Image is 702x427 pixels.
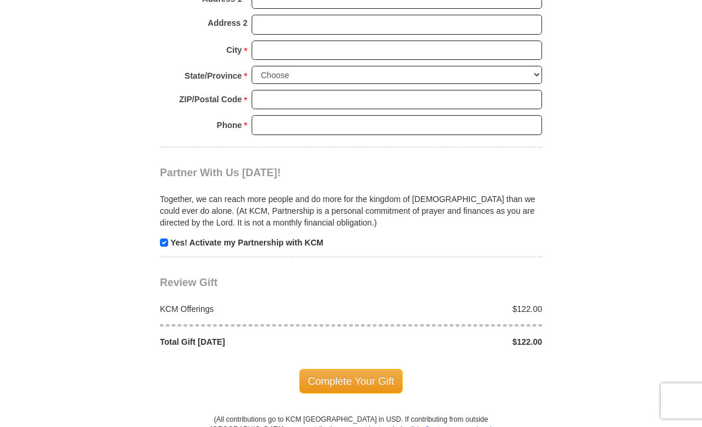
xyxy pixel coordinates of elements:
[351,337,549,348] div: $122.00
[351,304,549,315] div: $122.00
[179,92,242,108] strong: ZIP/Postal Code
[160,167,281,179] span: Partner With Us [DATE]!
[299,369,403,394] span: Complete Your Gift
[154,337,352,348] div: Total Gift [DATE]
[154,304,352,315] div: KCM Offerings
[217,117,242,134] strong: Phone
[226,42,242,59] strong: City
[208,15,248,32] strong: Address 2
[160,277,218,289] span: Review Gift
[171,238,323,248] strong: Yes! Activate my Partnership with KCM
[160,194,542,229] p: Together, we can reach more people and do more for the kingdom of [DEMOGRAPHIC_DATA] than we coul...
[185,68,242,85] strong: State/Province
